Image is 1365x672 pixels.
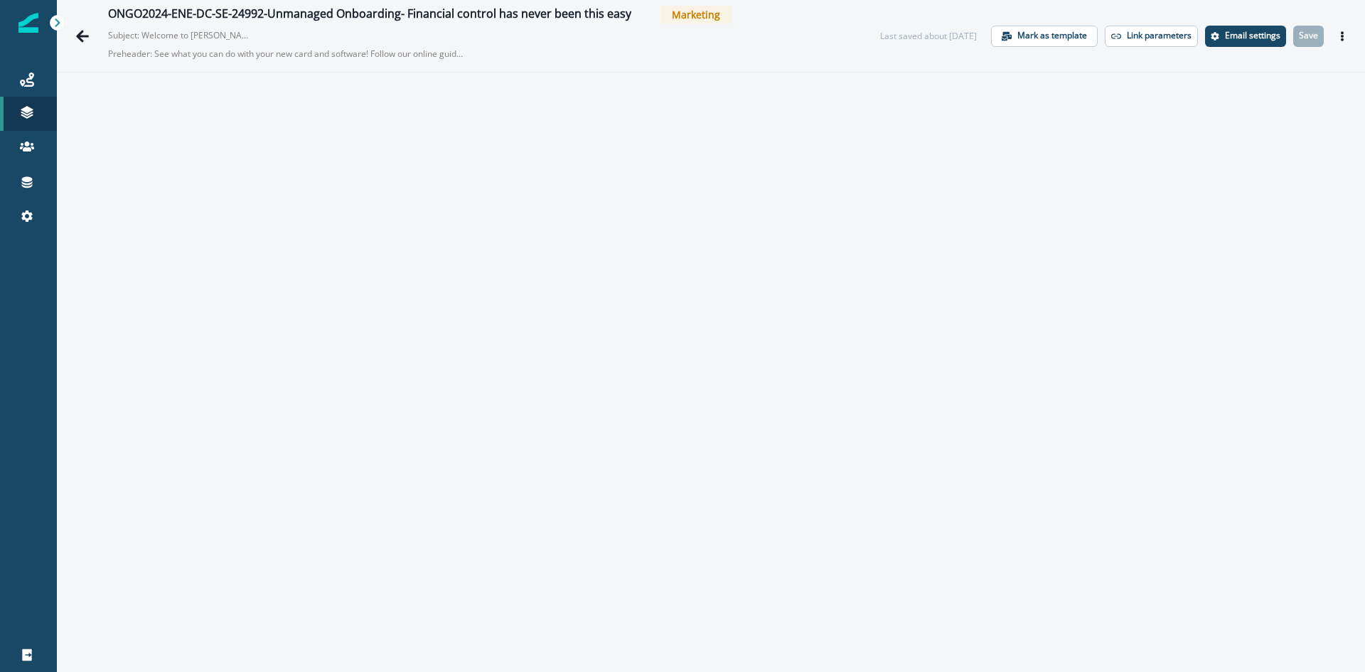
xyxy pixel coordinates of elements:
p: Mark as template [1017,31,1087,41]
div: ONGO2024-ENE-DC-SE-24992-Unmanaged Onboarding- Financial control has never been this easy [108,7,631,23]
button: Save [1293,26,1324,47]
button: Settings [1205,26,1286,47]
button: Actions [1331,26,1354,47]
p: Subject: Welcome to [PERSON_NAME] & Expense [108,23,250,42]
p: Email settings [1225,31,1280,41]
button: Link parameters [1105,26,1198,47]
button: Mark as template [991,26,1098,47]
p: Preheader: See what you can do with your new card and software! Follow our online guide, watch ou... [108,42,464,66]
button: Go back [68,22,97,50]
p: Save [1299,31,1318,41]
p: Link parameters [1127,31,1192,41]
img: Inflection [18,13,38,33]
div: Last saved about [DATE] [880,30,977,43]
span: Marketing [660,6,732,23]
